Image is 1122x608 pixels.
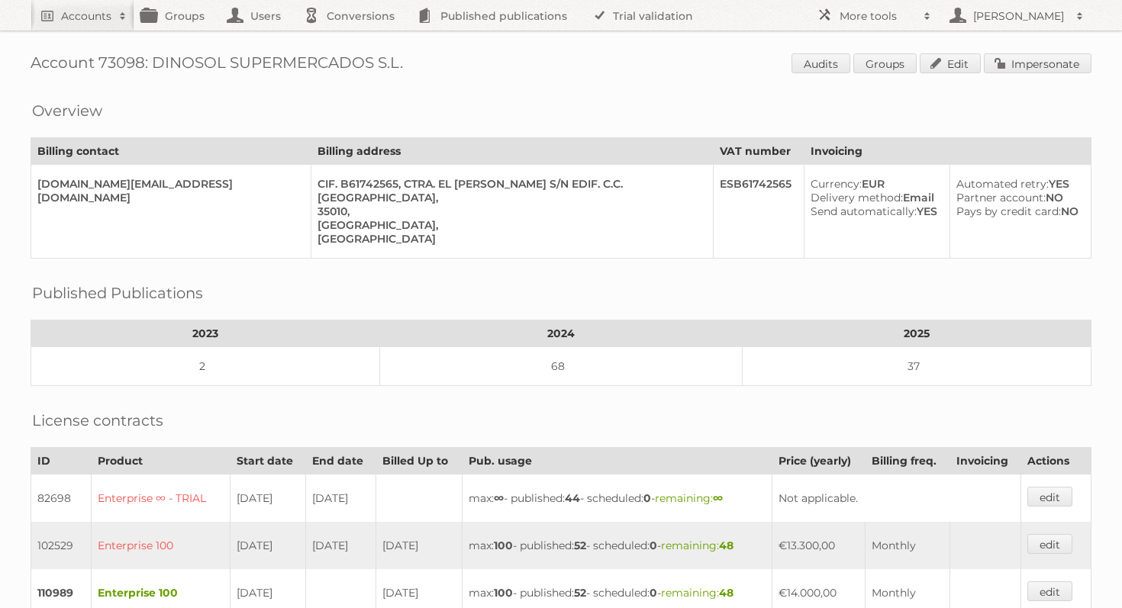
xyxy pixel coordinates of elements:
[956,177,1078,191] div: YES
[804,138,1091,165] th: Invoicing
[311,138,713,165] th: Billing address
[230,522,305,569] td: [DATE]
[811,204,917,218] span: Send automatically:
[811,177,937,191] div: EUR
[956,191,1046,204] span: Partner account:
[91,474,230,523] td: Enterprise ∞ - TRIAL
[956,204,1061,218] span: Pays by credit card:
[376,448,462,474] th: Billed Up to
[1021,448,1091,474] th: Actions
[31,347,380,386] td: 2
[956,204,1078,218] div: NO
[318,218,701,232] div: [GEOGRAPHIC_DATA],
[950,448,1021,474] th: Invoicing
[37,177,298,204] div: [DOMAIN_NAME][EMAIL_ADDRESS][DOMAIN_NAME]
[920,53,981,73] a: Edit
[719,539,733,552] strong: 48
[713,165,804,259] td: ESB61742565
[866,522,950,569] td: Monthly
[31,138,311,165] th: Billing contact
[574,539,586,552] strong: 52
[792,53,850,73] a: Audits
[811,191,937,204] div: Email
[494,491,504,505] strong: ∞
[574,586,586,600] strong: 52
[969,8,1069,24] h2: [PERSON_NAME]
[31,522,92,569] td: 102529
[306,448,376,474] th: End date
[772,522,865,569] td: €13.300,00
[772,474,1020,523] td: Not applicable.
[31,320,380,347] th: 2023
[840,8,916,24] h2: More tools
[318,177,701,204] div: CIF. B61742565, CTRA. EL [PERSON_NAME] S/N EDIF. C.C. [GEOGRAPHIC_DATA],
[91,448,230,474] th: Product
[306,474,376,523] td: [DATE]
[650,586,657,600] strong: 0
[61,8,111,24] h2: Accounts
[811,191,903,204] span: Delivery method:
[462,522,772,569] td: max: - published: - scheduled: -
[661,539,733,552] span: remaining:
[230,448,305,474] th: Start date
[650,539,657,552] strong: 0
[1027,534,1072,554] a: edit
[956,177,1049,191] span: Automated retry:
[1027,487,1072,507] a: edit
[462,474,772,523] td: max: - published: - scheduled: -
[32,409,163,432] h2: License contracts
[661,586,733,600] span: remaining:
[380,320,743,347] th: 2024
[462,448,772,474] th: Pub. usage
[655,491,723,505] span: remaining:
[306,522,376,569] td: [DATE]
[380,347,743,386] td: 68
[713,138,804,165] th: VAT number
[742,320,1091,347] th: 2025
[494,586,513,600] strong: 100
[713,491,723,505] strong: ∞
[853,53,917,73] a: Groups
[318,204,701,218] div: 35010,
[494,539,513,552] strong: 100
[719,586,733,600] strong: 48
[742,347,1091,386] td: 37
[1027,581,1072,601] a: edit
[230,474,305,523] td: [DATE]
[866,448,950,474] th: Billing freq.
[31,448,92,474] th: ID
[565,491,580,505] strong: 44
[643,491,651,505] strong: 0
[318,232,701,246] div: [GEOGRAPHIC_DATA]
[811,204,937,218] div: YES
[376,522,462,569] td: [DATE]
[32,281,203,304] h2: Published Publications
[984,53,1091,73] a: Impersonate
[811,177,862,191] span: Currency:
[31,474,92,523] td: 82698
[772,448,865,474] th: Price (yearly)
[31,53,1091,76] h1: Account 73098: DINOSOL SUPERMERCADOS S.L.
[91,522,230,569] td: Enterprise 100
[32,99,102,122] h2: Overview
[956,191,1078,204] div: NO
